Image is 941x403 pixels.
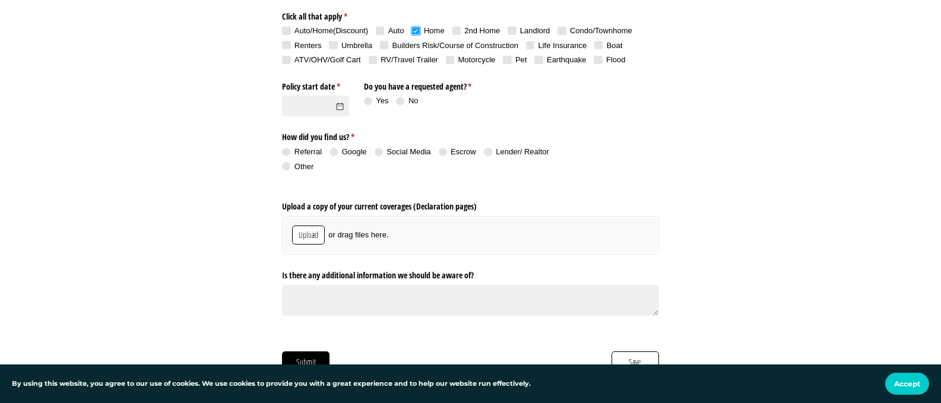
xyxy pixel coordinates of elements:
[296,356,316,369] span: Submit
[388,26,404,35] span: Auto
[292,226,325,245] button: Upload
[607,41,623,50] span: Boat
[298,229,319,242] span: Upload
[424,26,445,35] span: Home
[451,147,476,156] span: Escrow
[376,96,388,105] span: Yes
[628,356,642,369] span: Save
[392,41,518,50] span: Builders Risk/​Course of Construction
[294,162,314,171] span: Other
[282,7,658,22] legend: Click all that apply
[282,26,658,69] div: checkbox-group
[386,147,430,156] span: Social Media
[408,96,419,105] span: No
[364,77,480,92] legend: Do you have a requested agent?
[606,55,626,64] span: Flood
[520,26,550,35] span: Landlord
[570,26,632,35] span: Condo/​Townhome
[341,41,372,50] span: Umbrella
[294,147,322,156] span: Referral
[612,351,659,373] button: Save
[12,379,531,389] p: By using this website, you agree to our use of cookies. We use cookies to provide you with a grea...
[282,351,329,373] button: Submit
[547,55,587,64] span: Earthquake
[294,41,322,50] span: Renters
[496,147,549,156] span: Lender/​ Realtor
[894,379,920,388] span: Accept
[885,373,929,395] button: Accept
[328,230,388,240] span: or drag files here.
[282,266,658,281] label: Is there any additional information we should be aware of?
[282,128,577,143] legend: How did you find us?
[342,147,367,156] span: Google
[381,55,438,64] span: RV/​Travel Trailer
[294,26,368,35] span: Auto/​Home(Discount)
[282,77,348,92] label: Policy start date
[458,55,496,64] span: Motorcycle
[538,41,587,50] span: Life Insurance
[294,55,361,64] span: ATV/​OHV/​Golf Cart
[464,26,500,35] span: 2nd Home
[515,55,527,64] span: Pet
[282,196,658,212] label: Upload a copy of your current coverages (Declaration pages)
